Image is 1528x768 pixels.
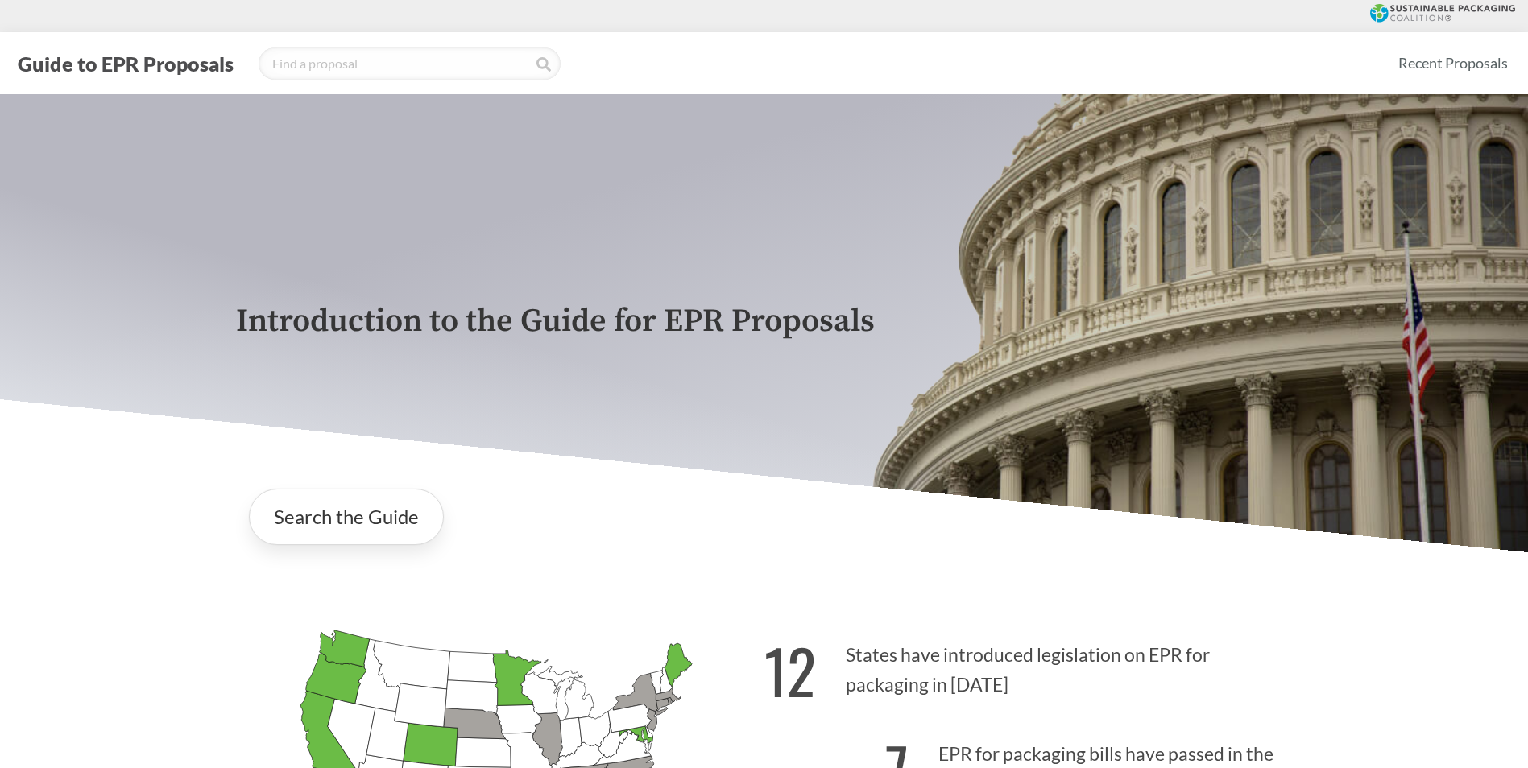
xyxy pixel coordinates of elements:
[764,616,1293,715] p: States have introduced legislation on EPR for packaging in [DATE]
[236,303,1293,340] p: Introduction to the Guide for EPR Proposals
[259,47,561,80] input: Find a proposal
[13,51,238,76] button: Guide to EPR Proposals
[764,626,816,715] strong: 12
[249,489,444,545] a: Search the Guide
[1391,45,1515,81] a: Recent Proposals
